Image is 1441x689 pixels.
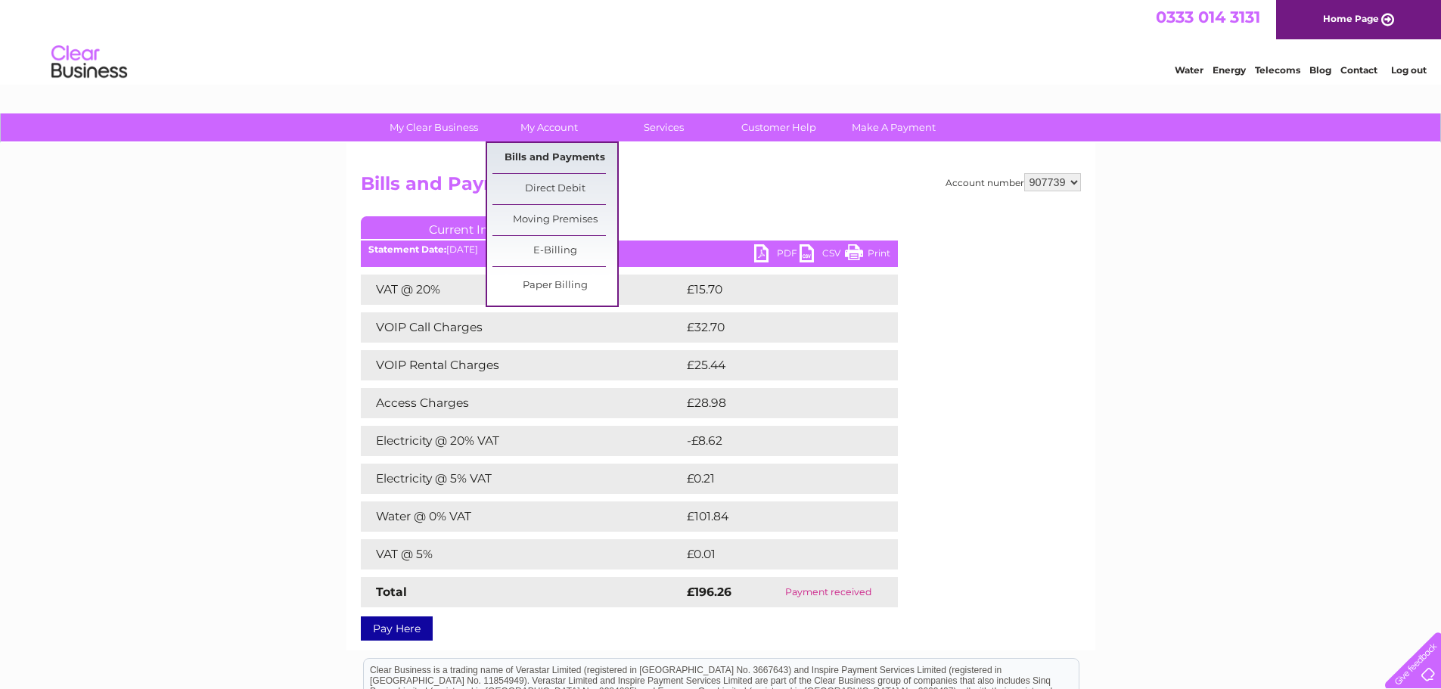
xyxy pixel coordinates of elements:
[683,501,869,532] td: £101.84
[376,585,407,599] strong: Total
[1156,8,1260,26] a: 0333 014 3131
[492,205,617,235] a: Moving Premises
[361,426,683,456] td: Electricity @ 20% VAT
[492,174,617,204] a: Direct Debit
[51,39,128,85] img: logo.png
[601,113,726,141] a: Services
[683,426,866,456] td: -£8.62
[361,616,433,641] a: Pay Here
[845,244,890,266] a: Print
[361,173,1081,202] h2: Bills and Payments
[368,244,446,255] b: Statement Date:
[492,236,617,266] a: E-Billing
[1255,64,1300,76] a: Telecoms
[361,350,683,380] td: VOIP Rental Charges
[687,585,731,599] strong: £196.26
[361,275,683,305] td: VAT @ 20%
[1175,64,1203,76] a: Water
[683,275,866,305] td: £15.70
[683,464,860,494] td: £0.21
[1309,64,1331,76] a: Blog
[831,113,956,141] a: Make A Payment
[683,350,868,380] td: £25.44
[683,312,867,343] td: £32.70
[946,173,1081,191] div: Account number
[361,539,683,570] td: VAT @ 5%
[1340,64,1377,76] a: Contact
[759,577,897,607] td: Payment received
[361,388,683,418] td: Access Charges
[361,501,683,532] td: Water @ 0% VAT
[800,244,845,266] a: CSV
[361,244,898,255] div: [DATE]
[364,8,1079,73] div: Clear Business is a trading name of Verastar Limited (registered in [GEOGRAPHIC_DATA] No. 3667643...
[1213,64,1246,76] a: Energy
[361,216,588,239] a: Current Invoice
[683,388,868,418] td: £28.98
[492,143,617,173] a: Bills and Payments
[371,113,496,141] a: My Clear Business
[361,312,683,343] td: VOIP Call Charges
[492,271,617,301] a: Paper Billing
[1391,64,1427,76] a: Log out
[716,113,841,141] a: Customer Help
[486,113,611,141] a: My Account
[683,539,861,570] td: £0.01
[754,244,800,266] a: PDF
[361,464,683,494] td: Electricity @ 5% VAT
